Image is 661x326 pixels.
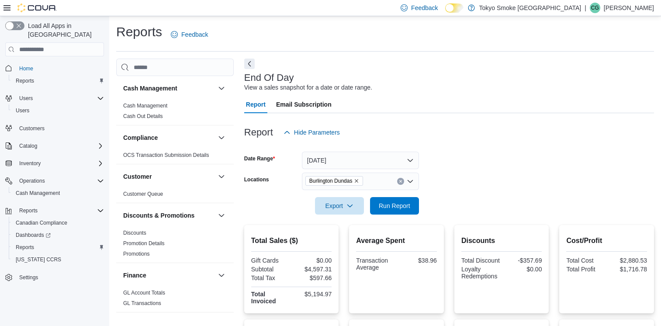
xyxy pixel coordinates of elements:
[123,211,215,220] button: Discounts & Promotions
[19,65,33,72] span: Home
[9,217,107,229] button: Canadian Compliance
[16,176,104,186] span: Operations
[591,3,599,13] span: CG
[16,256,61,263] span: [US_STATE] CCRS
[609,266,647,273] div: $1,716.78
[2,157,107,170] button: Inventory
[397,178,404,185] button: Clear input
[251,236,332,246] h2: Total Sales ($)
[294,128,340,137] span: Hide Parameters
[216,270,227,281] button: Finance
[293,291,332,298] div: $5,194.97
[123,84,215,93] button: Cash Management
[2,271,107,284] button: Settings
[16,176,48,186] button: Operations
[280,124,343,141] button: Hide Parameters
[116,101,234,125] div: Cash Management
[445,3,464,13] input: Dark Mode
[123,133,215,142] button: Compliance
[123,102,167,109] span: Cash Management
[16,93,36,104] button: Users
[123,211,194,220] h3: Discounts & Promotions
[16,62,104,73] span: Home
[123,240,165,246] a: Promotion Details
[251,291,276,305] strong: Total Invoiced
[123,172,152,181] h3: Customer
[167,26,211,43] a: Feedback
[407,178,414,185] button: Open list of options
[12,76,104,86] span: Reports
[356,257,395,271] div: Transaction Average
[123,191,163,197] a: Customer Queue
[9,253,107,266] button: [US_STATE] CCRS
[12,218,71,228] a: Canadian Compliance
[320,197,359,215] span: Export
[19,177,45,184] span: Operations
[123,191,163,198] span: Customer Queue
[19,95,33,102] span: Users
[16,272,104,283] span: Settings
[16,93,104,104] span: Users
[123,251,150,257] a: Promotions
[302,152,419,169] button: [DATE]
[12,188,63,198] a: Cash Management
[123,250,150,257] span: Promotions
[16,63,37,74] a: Home
[9,75,107,87] button: Reports
[24,21,104,39] span: Load All Apps in [GEOGRAPHIC_DATA]
[12,230,54,240] a: Dashboards
[16,219,67,226] span: Canadian Compliance
[9,104,107,117] button: Users
[244,73,294,83] h3: End Of Day
[16,123,104,134] span: Customers
[244,127,273,138] h3: Report
[2,175,107,187] button: Operations
[12,230,104,240] span: Dashboards
[503,266,542,273] div: $0.00
[16,141,104,151] span: Catalog
[2,62,107,74] button: Home
[356,236,437,246] h2: Average Spent
[116,150,234,164] div: Compliance
[251,274,290,281] div: Total Tax
[123,113,163,120] span: Cash Out Details
[12,218,104,228] span: Canadian Compliance
[293,266,332,273] div: $4,597.31
[251,266,290,273] div: Subtotal
[123,103,167,109] a: Cash Management
[305,176,363,186] span: Burlington Dundas
[12,105,33,116] a: Users
[293,274,332,281] div: $597.66
[461,257,500,264] div: Total Discount
[590,3,600,13] div: Craig Gill
[17,3,57,12] img: Cova
[16,244,34,251] span: Reports
[411,3,438,12] span: Feedback
[19,207,38,214] span: Reports
[2,122,107,135] button: Customers
[2,140,107,152] button: Catalog
[503,257,542,264] div: -$357.69
[123,300,161,307] span: GL Transactions
[16,107,29,114] span: Users
[123,271,146,280] h3: Finance
[16,205,104,216] span: Reports
[604,3,654,13] p: [PERSON_NAME]
[123,229,146,236] span: Discounts
[379,201,410,210] span: Run Report
[398,257,437,264] div: $38.96
[116,288,234,312] div: Finance
[12,105,104,116] span: Users
[461,266,500,280] div: Loyalty Redemptions
[123,84,177,93] h3: Cash Management
[19,125,45,132] span: Customers
[315,197,364,215] button: Export
[566,236,647,246] h2: Cost/Profit
[2,92,107,104] button: Users
[12,76,38,86] a: Reports
[123,113,163,119] a: Cash Out Details
[19,274,38,281] span: Settings
[9,187,107,199] button: Cash Management
[244,59,255,69] button: Next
